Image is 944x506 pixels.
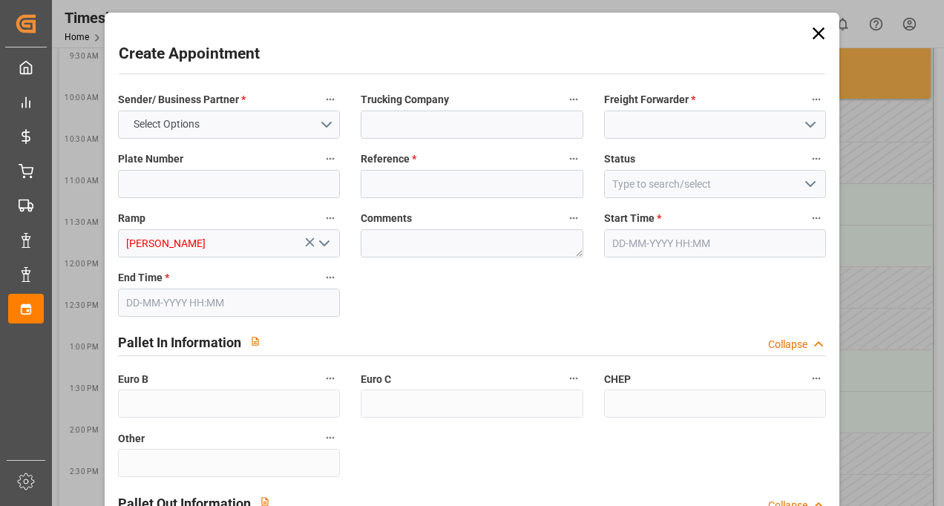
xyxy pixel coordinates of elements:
[807,90,826,109] button: Freight Forwarder *
[361,211,412,226] span: Comments
[799,114,821,137] button: open menu
[118,151,183,167] span: Plate Number
[321,268,340,287] button: End Time *
[241,327,269,355] button: View description
[118,211,145,226] span: Ramp
[321,90,340,109] button: Sender/ Business Partner *
[118,332,241,352] h2: Pallet In Information
[118,111,341,139] button: open menu
[312,232,335,255] button: open menu
[564,369,583,388] button: Euro C
[604,170,827,198] input: Type to search/select
[321,149,340,168] button: Plate Number
[118,92,246,108] span: Sender/ Business Partner
[604,372,631,387] span: CHEP
[807,208,826,228] button: Start Time *
[361,92,449,108] span: Trucking Company
[564,90,583,109] button: Trucking Company
[807,369,826,388] button: CHEP
[118,431,145,447] span: Other
[604,211,661,226] span: Start Time
[361,151,416,167] span: Reference
[564,149,583,168] button: Reference *
[604,229,827,257] input: DD-MM-YYYY HH:MM
[118,372,148,387] span: Euro B
[564,208,583,228] button: Comments
[126,116,207,132] span: Select Options
[321,369,340,388] button: Euro B
[807,149,826,168] button: Status
[118,229,341,257] input: Type to search/select
[768,337,807,352] div: Collapse
[118,289,341,317] input: DD-MM-YYYY HH:MM
[799,173,821,196] button: open menu
[361,372,391,387] span: Euro C
[321,208,340,228] button: Ramp
[119,42,260,66] h2: Create Appointment
[118,270,169,286] span: End Time
[321,428,340,447] button: Other
[604,92,695,108] span: Freight Forwarder
[604,151,635,167] span: Status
